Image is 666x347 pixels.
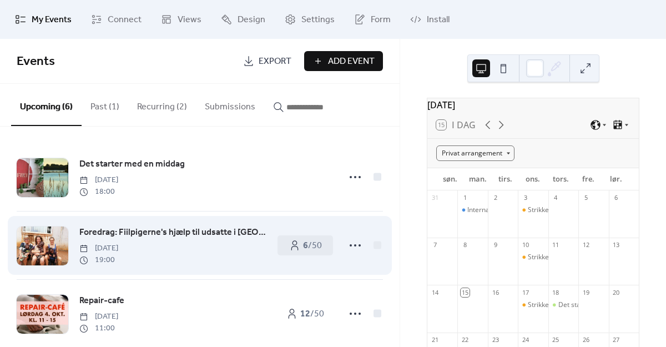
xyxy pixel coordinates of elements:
[519,168,547,190] div: ons.
[276,4,343,34] a: Settings
[461,241,469,249] div: 8
[457,205,487,215] div: International Meet-up
[431,241,439,249] div: 7
[79,174,118,186] span: [DATE]
[79,226,266,239] span: Foredrag: Fiilpigerne's hjælp til udsatte i [GEOGRAPHIC_DATA]
[528,253,562,262] div: Strikkecafé
[79,157,185,172] a: Det starter med en middag
[427,13,450,27] span: Install
[548,300,578,310] div: Det starter med en middag
[518,205,548,215] div: Strikkecafé
[464,168,492,190] div: man.
[277,304,333,324] a: 12/50
[32,13,72,27] span: My Events
[79,323,118,334] span: 11:00
[328,55,375,68] span: Add Event
[558,300,642,310] div: Det starter med en middag
[612,194,620,202] div: 6
[300,308,324,321] span: / 50
[259,55,291,68] span: Export
[213,4,274,34] a: Design
[82,84,128,125] button: Past (1)
[518,253,548,262] div: Strikkecafé
[612,241,620,249] div: 13
[79,254,118,266] span: 19:00
[491,288,500,296] div: 16
[461,288,469,296] div: 15
[582,194,590,202] div: 5
[431,288,439,296] div: 14
[492,168,519,190] div: tirs.
[521,194,529,202] div: 3
[518,300,548,310] div: Strikkecafé
[277,235,333,255] a: 6/50
[521,288,529,296] div: 17
[521,241,529,249] div: 10
[303,237,308,254] b: 6
[178,13,201,27] span: Views
[552,288,560,296] div: 18
[196,84,264,125] button: Submissions
[371,13,391,27] span: Form
[461,194,469,202] div: 1
[79,294,124,308] a: Repair-cafe
[79,158,185,171] span: Det starter med en middag
[301,13,335,27] span: Settings
[79,311,118,323] span: [DATE]
[528,300,562,310] div: Strikkecafé
[467,205,534,215] div: International Meet-up
[582,241,590,249] div: 12
[582,288,590,296] div: 19
[552,336,560,344] div: 25
[431,194,439,202] div: 31
[521,336,529,344] div: 24
[303,239,322,253] span: / 50
[552,194,560,202] div: 4
[612,336,620,344] div: 27
[17,49,55,74] span: Events
[79,243,118,254] span: [DATE]
[427,98,639,112] div: [DATE]
[108,13,142,27] span: Connect
[491,194,500,202] div: 2
[346,4,399,34] a: Form
[574,168,602,190] div: fre.
[300,305,310,323] b: 12
[83,4,150,34] a: Connect
[547,168,574,190] div: tors.
[436,168,464,190] div: søn.
[552,241,560,249] div: 11
[612,288,620,296] div: 20
[238,13,265,27] span: Design
[461,336,469,344] div: 22
[7,4,80,34] a: My Events
[491,241,500,249] div: 9
[79,186,118,198] span: 18:00
[431,336,439,344] div: 21
[402,4,458,34] a: Install
[128,84,196,125] button: Recurring (2)
[602,168,630,190] div: lør.
[11,84,82,126] button: Upcoming (6)
[153,4,210,34] a: Views
[528,205,562,215] div: Strikkecafé
[582,336,590,344] div: 26
[491,336,500,344] div: 23
[304,51,383,71] button: Add Event
[79,225,266,240] a: Foredrag: Fiilpigerne's hjælp til udsatte i [GEOGRAPHIC_DATA]
[79,294,124,308] span: Repair-cafe
[235,51,300,71] a: Export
